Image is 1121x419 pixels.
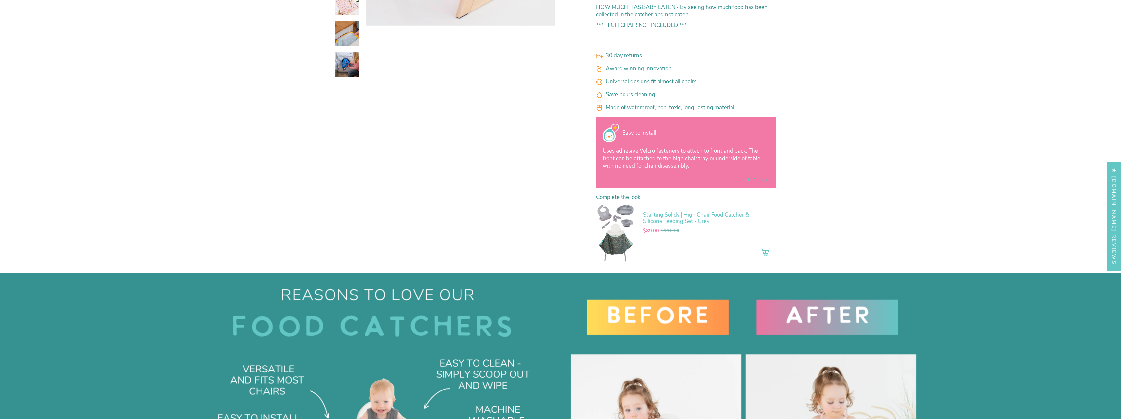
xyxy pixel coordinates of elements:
[661,227,679,234] span: $116.00
[606,65,776,72] p: Award winning innovation
[603,147,769,170] p: Uses adhesive Velcro fasteners to attach to front and back. The front can be attached to the high...
[603,124,619,142] img: Trusted by thousands of parents - Mumma's Little Helpers - High Chair Food Catcher Splat Mat
[760,178,763,181] button: View slide 3
[606,104,776,111] p: Made of waterproof, non-toxic, long-lasting material
[596,21,687,29] strong: *** HIGH CHAIR NOT INCLUDED ***
[606,91,776,98] p: Save hours cleaning
[596,204,635,263] img: Starting Solids | High Chair Food Catcher & Silicone Feeding Set - Grey
[643,212,756,225] p: Starting Solids | High Chair Food Catcher & Silicone Feeding Set - Grey
[596,193,776,201] p: Complete the look:
[1107,162,1121,271] div: Click to open Judge.me floating reviews tab
[753,178,756,181] button: View slide 2
[596,3,680,11] strong: HOW MUCH HAS BABY EATEN -
[643,212,756,234] a: Starting Solids | High Chair Food Catcher & Silicone Feeding Set - Grey $89.00$116.00
[596,3,776,18] p: By seeing how much food has been collected in the catcher and not eaten.
[766,178,769,181] button: View slide 4
[643,227,659,234] span: $89.00
[747,178,750,181] button: View slide 1
[622,129,769,137] p: Easy to install!
[606,52,776,59] p: 30 day returns
[606,78,776,85] p: Universal designs fit almost all chairs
